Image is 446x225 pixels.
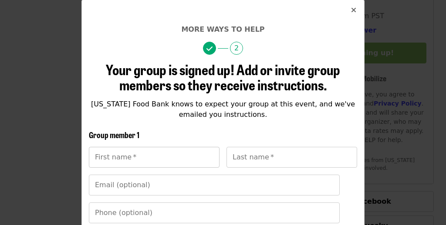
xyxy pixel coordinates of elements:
span: More ways to help [181,25,264,33]
span: Group member 1 [89,129,139,140]
input: Email (optional) [89,175,340,195]
span: [US_STATE] Food Bank knows to expect your group at this event, and we've emailed you instructions. [91,100,355,119]
i: check icon [206,45,213,53]
input: Phone (optional) [89,202,340,223]
span: 2 [230,42,243,55]
input: Last name [226,147,357,168]
input: First name [89,147,220,168]
i: times icon [351,6,356,14]
span: Your group is signed up! Add or invite group members so they receive instructions. [106,59,340,95]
